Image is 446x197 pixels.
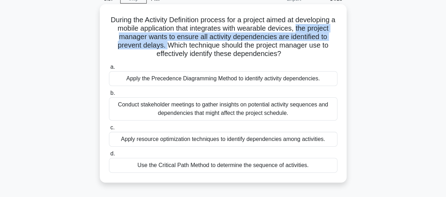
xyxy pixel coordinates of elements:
span: c. [110,124,115,130]
h5: During the Activity Definition process for a project aimed at developing a mobile application tha... [108,16,338,59]
span: b. [110,90,115,96]
div: Apply resource optimization techniques to identify dependencies among activities. [109,132,337,147]
span: d. [110,150,115,156]
div: Apply the Precedence Diagramming Method to identify activity dependencies. [109,71,337,86]
div: Conduct stakeholder meetings to gather insights on potential activity sequences and dependencies ... [109,97,337,121]
span: a. [110,64,115,70]
div: Use the Critical Path Method to determine the sequence of activities. [109,158,337,173]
